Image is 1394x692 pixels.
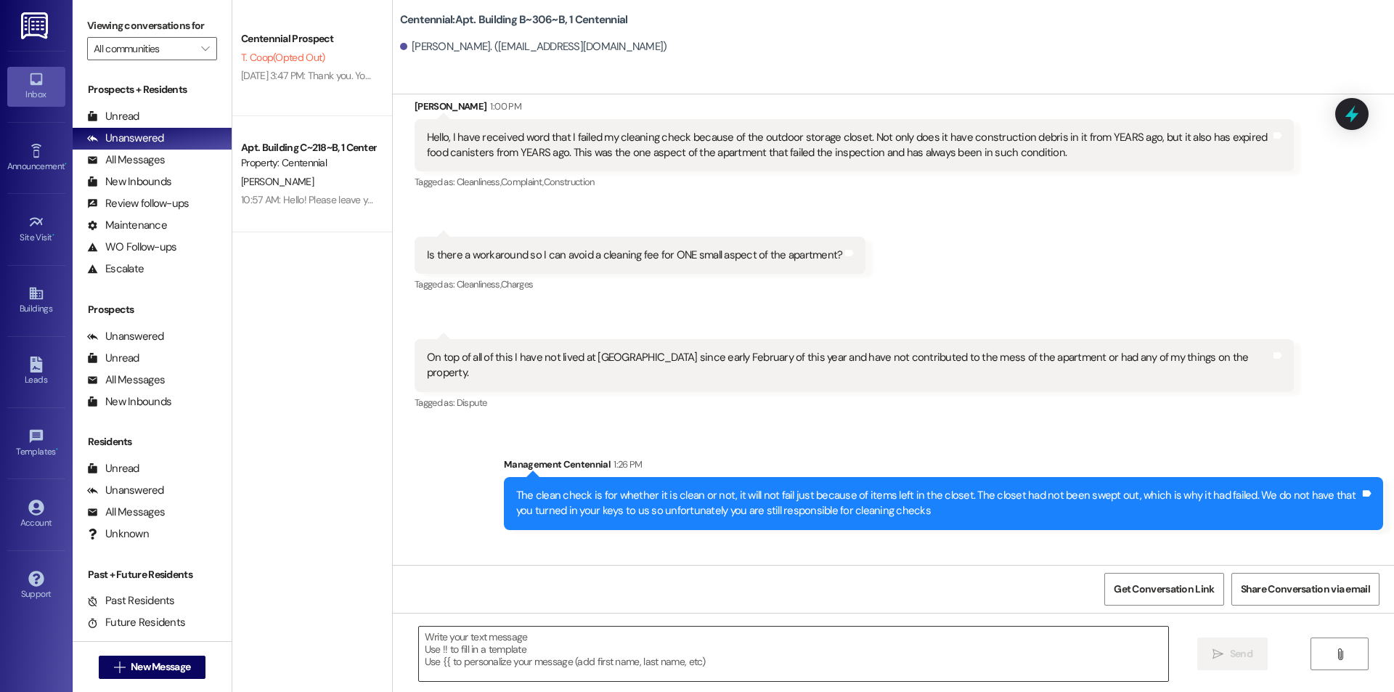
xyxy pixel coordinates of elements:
[7,495,65,534] a: Account
[241,140,375,155] div: Apt. Building C~218~B, 1 Centennial
[56,444,58,455] span: •
[87,196,189,211] div: Review follow-ups
[87,483,164,498] div: Unanswered
[87,329,164,344] div: Unanswered
[415,171,1294,192] div: Tagged as:
[87,240,176,255] div: WO Follow-ups
[87,593,175,608] div: Past Residents
[241,193,773,206] div: 10:57 AM: Hello! Please leave your storage closet on the patios unlocked so the cleaning checkers...
[486,99,521,114] div: 1:00 PM
[1197,638,1268,670] button: Send
[87,109,139,124] div: Unread
[87,394,171,410] div: New Inbounds
[65,159,67,169] span: •
[501,176,544,188] span: Complaint ,
[1231,573,1379,606] button: Share Conversation via email
[544,176,595,188] span: Construction
[21,12,51,39] img: ResiDesk Logo
[241,51,325,64] span: T. Coop (Opted Out)
[87,615,185,630] div: Future Residents
[241,175,314,188] span: [PERSON_NAME]
[415,392,1294,413] div: Tagged as:
[87,261,144,277] div: Escalate
[1334,648,1345,660] i: 
[73,82,232,97] div: Prospects + Residents
[87,131,164,146] div: Unanswered
[7,281,65,320] a: Buildings
[87,351,139,366] div: Unread
[415,274,866,295] div: Tagged as:
[7,210,65,249] a: Site Visit •
[1241,582,1370,597] span: Share Conversation via email
[7,352,65,391] a: Leads
[87,373,165,388] div: All Messages
[1114,582,1214,597] span: Get Conversation Link
[241,69,957,82] div: [DATE] 3:47 PM: Thank you. You will no longer receive texts from this thread. Please reply with '...
[87,461,139,476] div: Unread
[87,218,167,233] div: Maintenance
[400,12,628,28] b: Centennial: Apt. Building B~306~B, 1 Centennial
[427,130,1271,161] div: Hello, I have received word that I failed my cleaning check because of the outdoor storage closet...
[73,567,232,582] div: Past + Future Residents
[87,15,217,37] label: Viewing conversations for
[131,659,190,675] span: New Message
[73,434,232,449] div: Residents
[427,350,1271,381] div: On top of all of this I have not lived at [GEOGRAPHIC_DATA] since early February of this year and...
[1230,646,1252,662] span: Send
[114,662,125,673] i: 
[516,488,1360,519] div: The clean check is for whether it is clean or not, it will not fail just because of items left in...
[52,230,54,240] span: •
[504,457,1383,477] div: Management Centennial
[241,31,375,46] div: Centennial Prospect
[87,174,171,190] div: New Inbounds
[501,278,533,290] span: Charges
[87,505,165,520] div: All Messages
[99,656,206,679] button: New Message
[201,43,209,54] i: 
[7,424,65,463] a: Templates •
[457,396,486,409] span: Dispute
[73,302,232,317] div: Prospects
[457,176,501,188] span: Cleanliness ,
[400,39,667,54] div: [PERSON_NAME]. ([EMAIL_ADDRESS][DOMAIN_NAME])
[1212,648,1223,660] i: 
[94,37,194,60] input: All communities
[610,457,642,472] div: 1:26 PM
[7,67,65,106] a: Inbox
[415,99,1294,119] div: [PERSON_NAME]
[457,278,501,290] span: Cleanliness ,
[1104,573,1223,606] button: Get Conversation Link
[427,248,843,263] div: Is there a workaround so I can avoid a cleaning fee for ONE small aspect of the apartment?
[87,152,165,168] div: All Messages
[7,566,65,606] a: Support
[87,526,149,542] div: Unknown
[241,155,375,171] div: Property: Centennial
